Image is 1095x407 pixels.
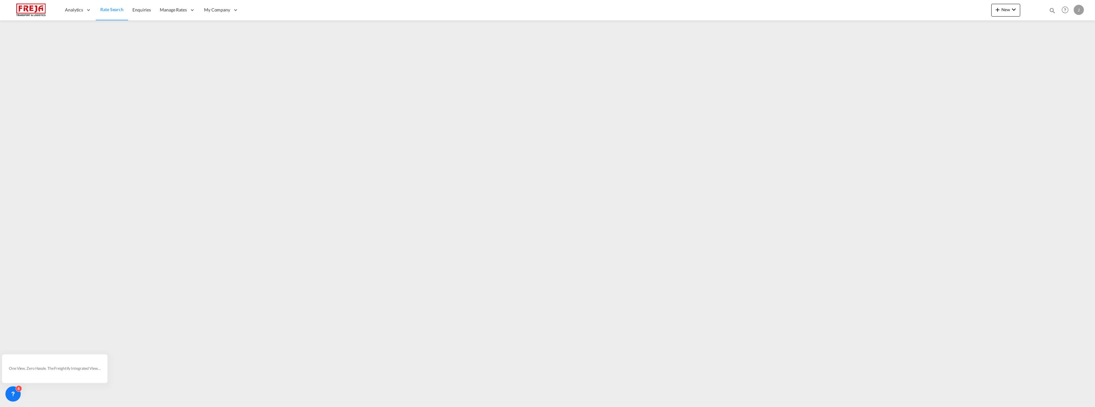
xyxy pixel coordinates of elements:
div: J [1074,5,1084,15]
img: 586607c025bf11f083711d99603023e7.png [10,3,53,17]
span: Enquiries [132,7,151,12]
span: Analytics [65,7,83,13]
md-icon: icon-chevron-down [1010,6,1018,13]
span: New [994,7,1018,12]
md-icon: icon-plus 400-fg [994,6,1001,13]
button: icon-plus 400-fgNewicon-chevron-down [991,4,1020,17]
md-icon: icon-magnify [1049,7,1056,14]
span: Help [1060,4,1070,15]
div: Help [1060,4,1074,16]
div: icon-magnify [1049,7,1056,17]
span: My Company [204,7,230,13]
span: Rate Search [100,7,124,12]
span: Manage Rates [160,7,187,13]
